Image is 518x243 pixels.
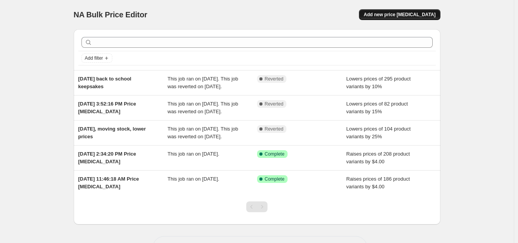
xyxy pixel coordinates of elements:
span: Lowers prices of 295 product variants by 10% [346,76,411,89]
span: Lowers prices of 82 product variants by 15% [346,101,408,114]
span: Reverted [265,76,284,82]
span: Complete [265,176,284,182]
span: NA Bulk Price Editor [74,10,147,19]
span: Add filter [85,55,103,61]
span: [DATE] 3:52:16 PM Price [MEDICAL_DATA] [78,101,136,114]
span: This job ran on [DATE]. This job was reverted on [DATE]. [168,101,238,114]
span: This job ran on [DATE]. [168,176,219,182]
span: This job ran on [DATE]. This job was reverted on [DATE]. [168,126,238,139]
span: [DATE], moving stock, lower prices [78,126,146,139]
span: Add new price [MEDICAL_DATA] [364,12,435,18]
span: Reverted [265,126,284,132]
button: Add new price [MEDICAL_DATA] [359,9,440,20]
span: Raises prices of 208 product variants by $4.00 [346,151,410,164]
span: This job ran on [DATE]. This job was reverted on [DATE]. [168,76,238,89]
span: This job ran on [DATE]. [168,151,219,157]
span: Lowers prices of 104 product variants by 25% [346,126,411,139]
span: [DATE] 11:46:18 AM Price [MEDICAL_DATA] [78,176,139,189]
span: [DATE] back to school keepsakes [78,76,132,89]
span: [DATE] 2:34:20 PM Price [MEDICAL_DATA] [78,151,136,164]
span: Reverted [265,101,284,107]
span: Raises prices of 186 product variants by $4.00 [346,176,410,189]
button: Add filter [81,54,112,63]
nav: Pagination [246,201,267,212]
span: Complete [265,151,284,157]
